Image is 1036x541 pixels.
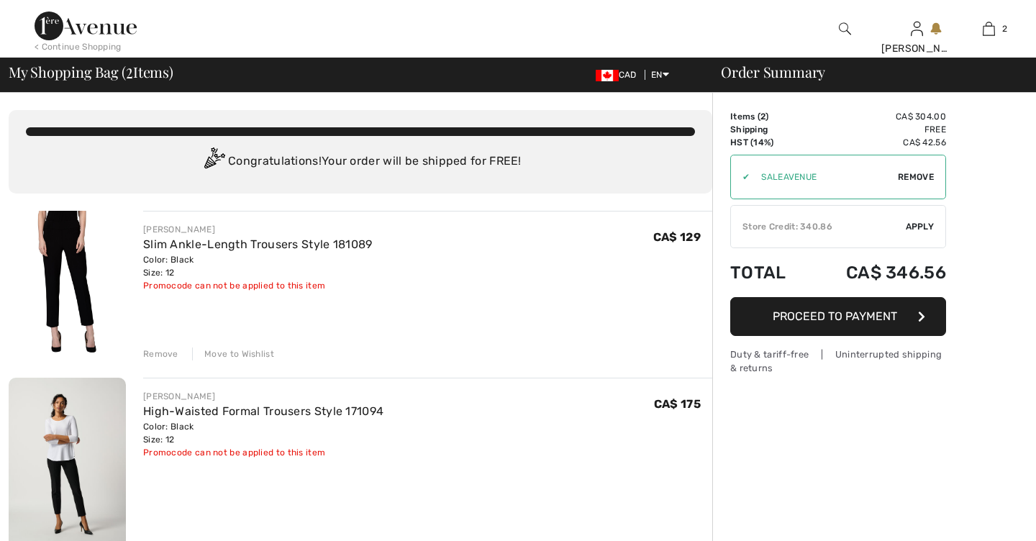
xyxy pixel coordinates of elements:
[807,123,946,136] td: Free
[143,223,373,236] div: [PERSON_NAME]
[651,70,669,80] span: EN
[143,279,373,292] div: Promocode can not be applied to this item
[730,110,807,123] td: Items ( )
[9,65,173,79] span: My Shopping Bag ( Items)
[143,237,373,251] a: Slim Ankle-Length Trousers Style 181089
[35,12,137,40] img: 1ère Avenue
[654,397,701,411] span: CA$ 175
[731,171,750,183] div: ✔
[983,20,995,37] img: My Bag
[653,230,701,244] span: CA$ 129
[143,390,383,403] div: [PERSON_NAME]
[953,20,1024,37] a: 2
[596,70,619,81] img: Canadian Dollar
[596,70,642,80] span: CAD
[760,112,765,122] span: 2
[807,248,946,297] td: CA$ 346.56
[730,297,946,336] button: Proceed to Payment
[881,41,952,56] div: [PERSON_NAME]
[898,171,934,183] span: Remove
[731,220,906,233] div: Store Credit: 340.86
[143,253,373,279] div: Color: Black Size: 12
[126,61,133,80] span: 2
[143,446,383,459] div: Promocode can not be applied to this item
[199,147,228,176] img: Congratulation2.svg
[9,211,126,358] img: Slim Ankle-Length Trousers Style 181089
[807,136,946,149] td: CA$ 42.56
[1002,22,1007,35] span: 2
[911,22,923,35] a: Sign In
[704,65,1027,79] div: Order Summary
[807,110,946,123] td: CA$ 304.00
[773,309,897,323] span: Proceed to Payment
[730,136,807,149] td: HST (14%)
[143,404,383,418] a: High-Waisted Formal Trousers Style 171094
[730,123,807,136] td: Shipping
[839,20,851,37] img: search the website
[906,220,935,233] span: Apply
[192,347,274,360] div: Move to Wishlist
[35,40,122,53] div: < Continue Shopping
[143,347,178,360] div: Remove
[26,147,695,176] div: Congratulations! Your order will be shipped for FREE!
[750,155,898,199] input: Promo code
[911,20,923,37] img: My Info
[730,248,807,297] td: Total
[143,420,383,446] div: Color: Black Size: 12
[730,347,946,375] div: Duty & tariff-free | Uninterrupted shipping & returns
